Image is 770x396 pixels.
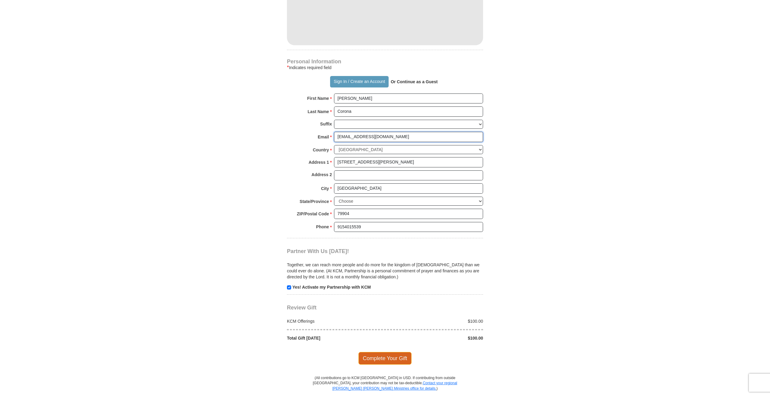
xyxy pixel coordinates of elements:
strong: City [321,184,329,193]
div: Indicates required field [287,64,483,71]
div: $100.00 [385,335,486,341]
strong: Address 1 [309,158,329,166]
span: Partner With Us [DATE]! [287,248,349,254]
strong: Address 2 [311,170,332,179]
p: Together, we can reach more people and do more for the kingdom of [DEMOGRAPHIC_DATA] than we coul... [287,262,483,280]
strong: Yes! Activate my Partnership with KCM [292,285,371,290]
strong: State/Province [300,197,329,206]
span: Review Gift [287,305,317,311]
div: Total Gift [DATE] [284,335,385,341]
strong: Phone [316,223,329,231]
strong: Or Continue as a Guest [391,79,438,84]
div: $100.00 [385,318,486,324]
strong: Suffix [320,120,332,128]
strong: Email [318,133,329,141]
h4: Personal Information [287,59,483,64]
strong: Country [313,146,329,154]
strong: First Name [307,94,329,103]
a: Contact your regional [PERSON_NAME] [PERSON_NAME] Ministries office for details. [332,381,457,390]
strong: ZIP/Postal Code [297,210,329,218]
strong: Last Name [308,107,329,116]
span: Complete Your Gift [358,352,412,365]
button: Sign In / Create an Account [330,76,388,87]
div: KCM Offerings [284,318,385,324]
